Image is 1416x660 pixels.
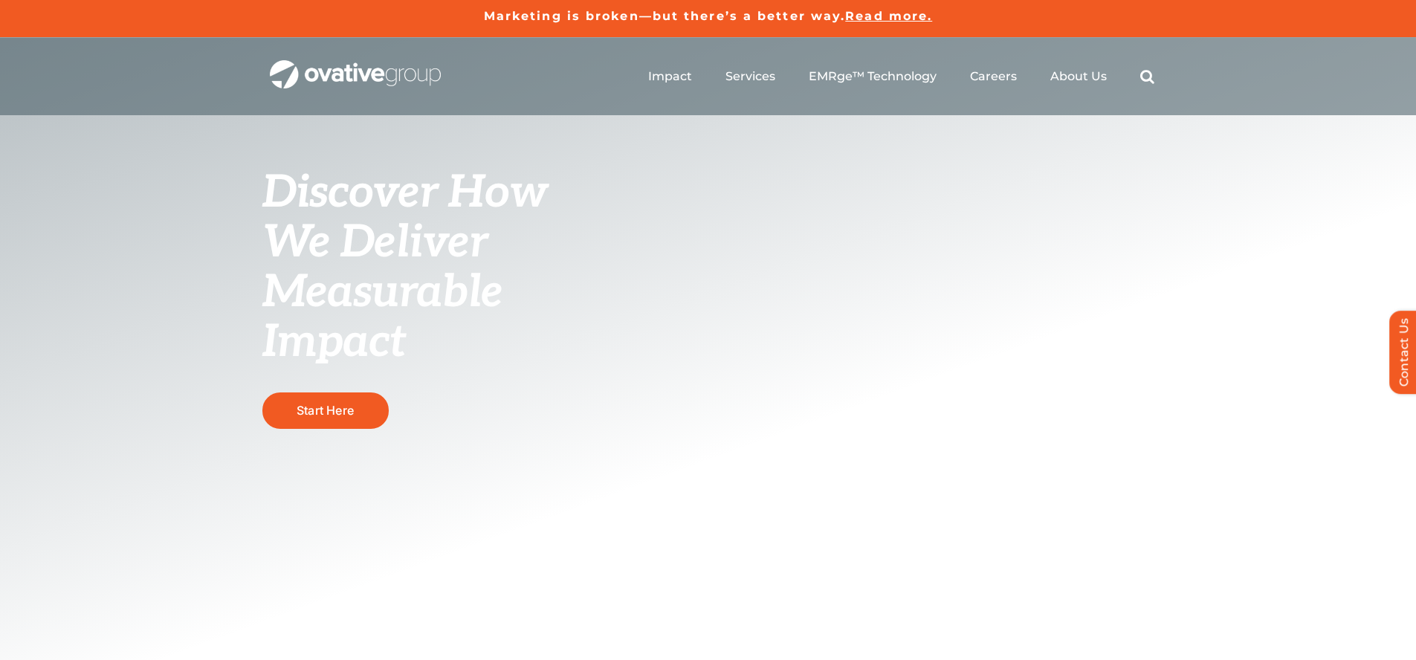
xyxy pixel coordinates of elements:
a: Read more. [845,9,932,23]
span: We Deliver Measurable Impact [262,216,503,369]
a: OG_Full_horizontal_WHT [270,59,441,73]
nav: Menu [648,53,1154,100]
a: EMRge™ Technology [809,69,937,84]
a: Start Here [262,392,389,429]
a: Impact [648,69,692,84]
a: About Us [1050,69,1107,84]
span: Start Here [297,403,354,418]
span: Discover How [262,166,548,220]
a: Services [725,69,775,84]
a: Careers [970,69,1017,84]
a: Search [1140,69,1154,84]
a: Marketing is broken—but there’s a better way. [484,9,846,23]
